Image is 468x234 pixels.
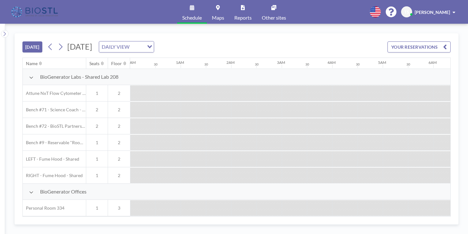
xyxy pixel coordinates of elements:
[23,107,86,113] span: Bench #71 - Science Coach - BioSTL Bench
[86,140,108,145] span: 1
[212,15,224,20] span: Maps
[108,205,130,211] span: 3
[67,42,92,51] span: [DATE]
[23,140,86,145] span: Bench #9 - Reservable "RoomZilla" Bench
[387,41,451,52] button: YOUR RESERVATIONS
[108,107,130,113] span: 2
[108,140,130,145] span: 2
[99,41,154,52] div: Search for option
[23,123,86,129] span: Bench #72 - BioSTL Partnerships & Apprenticeships Bench
[108,173,130,178] span: 2
[89,61,99,66] div: Seats
[86,173,108,178] span: 1
[234,15,252,20] span: Reports
[108,90,130,96] span: 2
[356,62,360,66] div: 30
[23,90,86,96] span: Attune NxT Flow Cytometer - Bench #25
[86,205,108,211] span: 1
[10,6,60,18] img: organization-logo
[108,156,130,162] span: 2
[327,60,336,65] div: 4AM
[226,60,235,65] div: 2AM
[86,107,108,113] span: 2
[40,188,87,195] span: BioGenerator Offices
[176,60,184,65] div: 1AM
[86,123,108,129] span: 2
[277,60,285,65] div: 3AM
[22,41,42,52] button: [DATE]
[23,205,64,211] span: Personal Room 334
[182,15,202,20] span: Schedule
[154,62,158,66] div: 30
[378,60,386,65] div: 5AM
[429,60,437,65] div: 6AM
[100,43,131,51] span: DAILY VIEW
[23,156,79,162] span: LEFT - Fume Hood - Shared
[415,9,450,15] span: [PERSON_NAME]
[23,173,83,178] span: RIGHT - Fume Hood - Shared
[131,43,143,51] input: Search for option
[404,9,409,15] span: TS
[262,15,286,20] span: Other sites
[40,74,118,80] span: BioGenerator Labs - Shared Lab 208
[26,61,38,66] div: Name
[111,61,122,66] div: Floor
[86,90,108,96] span: 1
[125,60,136,65] div: 12AM
[255,62,259,66] div: 30
[108,123,130,129] span: 2
[305,62,309,66] div: 30
[406,62,410,66] div: 30
[86,156,108,162] span: 1
[204,62,208,66] div: 30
